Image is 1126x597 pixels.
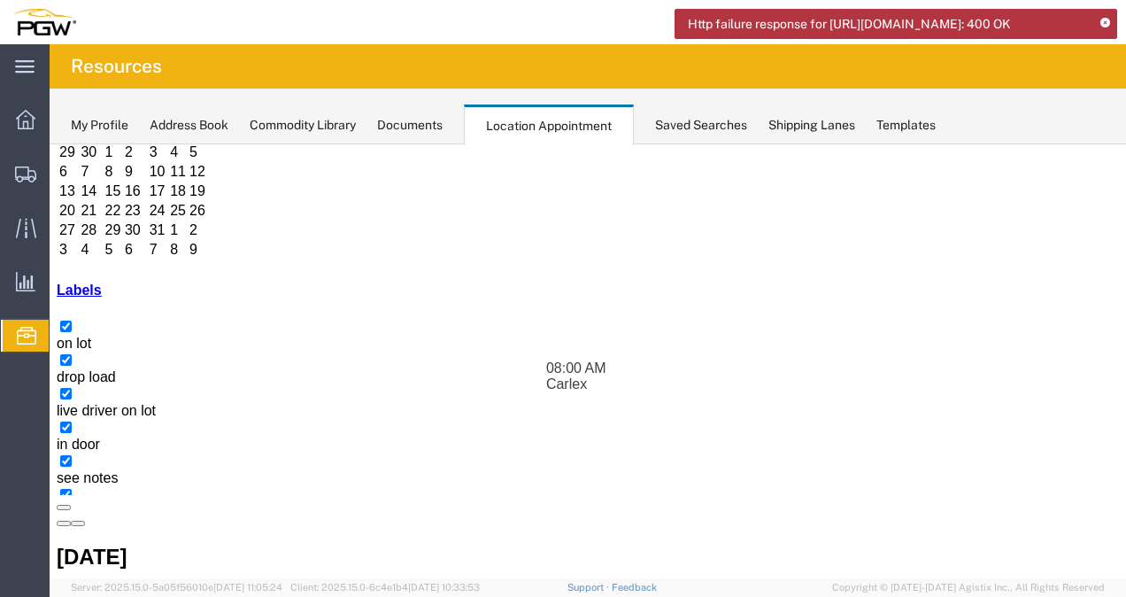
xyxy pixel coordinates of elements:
[74,77,97,95] td: 30
[139,58,158,75] td: 26
[139,38,158,56] td: 19
[120,97,137,114] td: 8
[150,116,228,135] div: Address Book
[464,105,634,145] div: Location Appointment
[9,19,28,36] td: 6
[11,277,22,289] input: in door
[30,19,52,36] td: 7
[7,292,50,307] span: in door
[55,58,73,75] td: 22
[99,38,119,56] td: 17
[290,582,480,593] span: Client: 2025.15.0-6c4e1b4
[139,19,158,36] td: 12
[74,58,97,75] td: 23
[7,326,68,341] span: see notes
[74,38,97,56] td: 16
[120,58,137,75] td: 25
[139,97,158,114] td: 9
[50,144,1126,578] iframe: FS Legacy Container
[9,58,28,75] td: 20
[11,311,22,322] input: see notes
[55,77,73,95] td: 29
[99,97,119,114] td: 7
[55,19,73,36] td: 8
[99,77,119,95] td: 31
[71,44,162,89] h4: Resources
[30,58,52,75] td: 21
[377,116,443,135] div: Documents
[71,582,282,593] span: Server: 2025.15.0-5a05f56010e
[688,15,1011,34] span: Http failure response for [URL][DOMAIN_NAME]: 400 OK
[99,19,119,36] td: 10
[11,176,22,188] input: on lot
[250,116,356,135] div: Commodity Library
[655,116,747,135] div: Saved Searches
[120,77,137,95] td: 1
[120,38,137,56] td: 18
[768,116,855,135] div: Shipping Lanes
[7,259,106,274] span: live driver on lot
[9,38,28,56] td: 13
[7,225,66,240] span: drop load
[567,582,612,593] a: Support
[74,19,97,36] td: 9
[497,232,537,247] span: Carlex
[30,38,52,56] td: 14
[7,138,52,153] a: Labels
[497,216,557,231] span: 08:00 AM
[11,244,22,255] input: live driver on lot
[612,582,657,593] a: Feedback
[9,97,28,114] td: 3
[71,116,128,135] div: My Profile
[74,97,97,114] td: 6
[408,582,480,593] span: [DATE] 10:33:53
[7,191,42,206] span: on lot
[120,19,137,36] td: 11
[30,97,52,114] td: 4
[876,116,936,135] div: Templates
[30,77,52,95] td: 28
[11,210,22,221] input: drop load
[99,58,119,75] td: 24
[9,77,28,95] td: 27
[55,97,73,114] td: 5
[832,580,1105,595] span: Copyright © [DATE]-[DATE] Agistix Inc., All Rights Reserved
[7,400,1069,425] h2: [DATE]
[213,582,282,593] span: [DATE] 11:05:24
[55,38,73,56] td: 15
[12,9,76,35] img: logo
[139,77,158,95] td: 2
